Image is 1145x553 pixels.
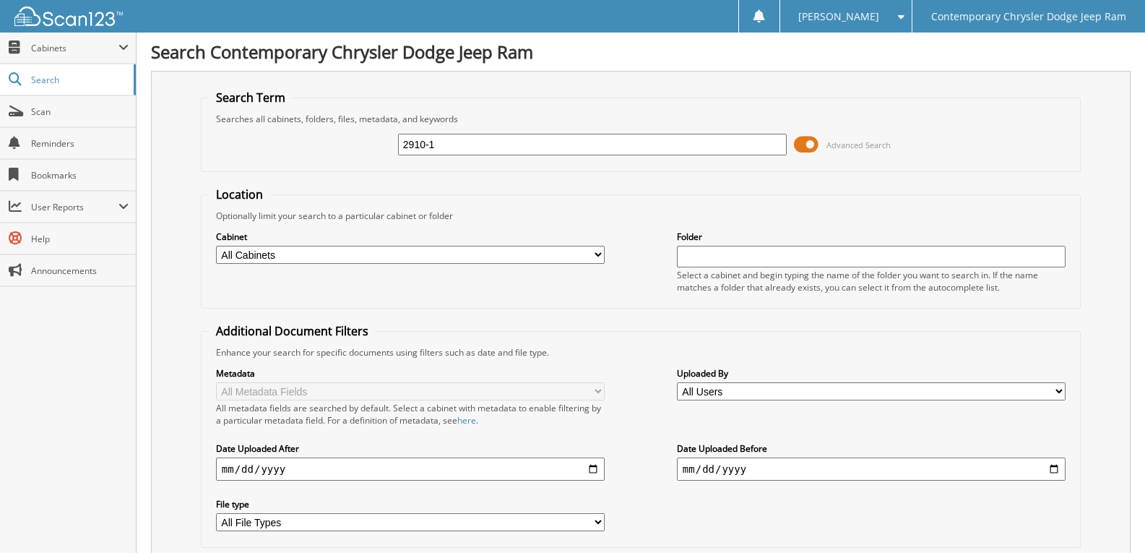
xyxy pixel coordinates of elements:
div: Select a cabinet and begin typing the name of the folder you want to search in. If the name match... [677,269,1066,293]
legend: Location [209,187,270,202]
legend: Additional Document Filters [209,323,376,339]
div: Enhance your search for specific documents using filters such as date and file type. [209,346,1073,359]
label: Cabinet [216,231,605,243]
label: Metadata [216,367,605,380]
input: start [216,458,605,481]
h1: Search Contemporary Chrysler Dodge Jeep Ram [151,40,1131,64]
span: Advanced Search [826,140,891,150]
span: Search [31,74,126,86]
div: All metadata fields are searched by default. Select a cabinet with metadata to enable filtering b... [216,402,605,426]
label: Date Uploaded Before [677,442,1066,455]
div: Optionally limit your search to a particular cabinet or folder [209,210,1073,222]
span: User Reports [31,201,118,213]
span: Bookmarks [31,169,129,181]
iframe: Chat Widget [1073,484,1145,553]
img: scan123-logo-white.svg [14,7,123,26]
label: File type [216,498,605,510]
span: [PERSON_NAME] [798,12,879,21]
input: end [677,458,1066,481]
label: Folder [677,231,1066,243]
div: Searches all cabinets, folders, files, metadata, and keywords [209,113,1073,125]
label: Date Uploaded After [216,442,605,455]
legend: Search Term [209,90,293,106]
label: Uploaded By [677,367,1066,380]
a: here [457,414,476,426]
span: Scan [31,106,129,118]
span: Contemporary Chrysler Dodge Jeep Ram [931,12,1126,21]
span: Reminders [31,137,129,150]
span: Cabinets [31,42,118,54]
span: Help [31,233,129,245]
span: Announcements [31,265,129,277]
